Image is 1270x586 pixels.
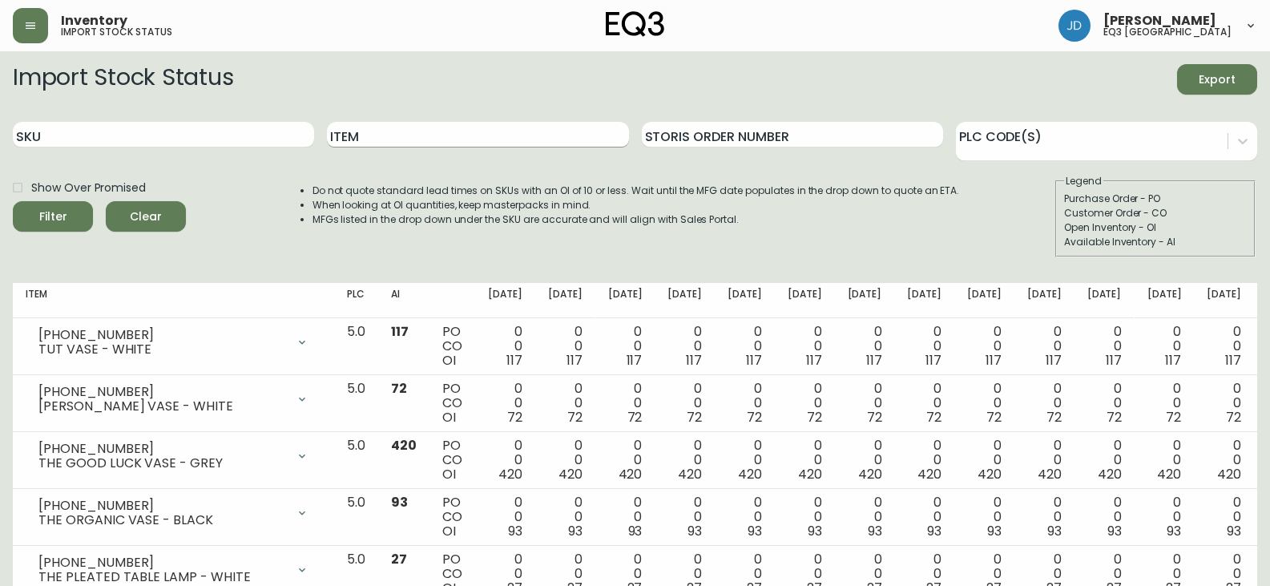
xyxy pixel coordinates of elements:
[608,325,643,368] div: 0 0
[391,322,409,341] span: 117
[26,325,321,360] div: [PHONE_NUMBER]TUT VASE - WHITE
[1147,382,1182,425] div: 0 0
[987,522,1002,540] span: 93
[1207,382,1241,425] div: 0 0
[442,438,462,482] div: PO CO
[595,283,655,318] th: [DATE]
[868,522,882,540] span: 93
[627,408,643,426] span: 72
[334,489,378,546] td: 5.0
[488,325,522,368] div: 0 0
[746,351,762,370] span: 117
[1047,522,1062,540] span: 93
[866,351,882,370] span: 117
[1027,495,1062,539] div: 0 0
[38,342,286,357] div: TUT VASE - WHITE
[26,382,321,417] div: [PHONE_NUMBER][PERSON_NAME] VASE - WHITE
[608,495,643,539] div: 0 0
[1064,220,1247,235] div: Open Inventory - OI
[775,283,835,318] th: [DATE]
[106,201,186,232] button: Clear
[61,27,172,37] h5: import stock status
[548,495,583,539] div: 0 0
[967,382,1002,425] div: 0 0
[1064,235,1247,249] div: Available Inventory - AI
[1157,465,1181,483] span: 420
[488,438,522,482] div: 0 0
[1147,438,1182,482] div: 0 0
[38,499,286,513] div: [PHONE_NUMBER]
[894,283,954,318] th: [DATE]
[548,438,583,482] div: 0 0
[442,351,456,370] span: OI
[926,408,941,426] span: 72
[738,465,762,483] span: 420
[13,201,93,232] button: Filter
[967,325,1002,368] div: 0 0
[442,408,456,426] span: OI
[1103,14,1216,27] span: [PERSON_NAME]
[38,442,286,456] div: [PHONE_NUMBER]
[1103,27,1232,37] h5: eq3 [GEOGRAPHIC_DATA]
[548,325,583,368] div: 0 0
[1027,382,1062,425] div: 0 0
[788,382,822,425] div: 0 0
[508,522,522,540] span: 93
[858,465,882,483] span: 420
[667,325,702,368] div: 0 0
[807,408,822,426] span: 72
[61,14,127,27] span: Inventory
[1038,465,1062,483] span: 420
[38,513,286,527] div: THE ORGANIC VASE - BLACK
[1190,70,1244,90] span: Export
[566,351,583,370] span: 117
[1207,495,1241,539] div: 0 0
[13,283,334,318] th: Item
[312,212,960,227] li: MFGs listed in the drop down under the SKU are accurate and will align with Sales Portal.
[808,522,822,540] span: 93
[1014,283,1074,318] th: [DATE]
[728,438,762,482] div: 0 0
[1087,325,1122,368] div: 0 0
[806,351,822,370] span: 117
[1225,351,1241,370] span: 117
[26,438,321,474] div: [PHONE_NUMBER]THE GOOD LUCK VASE - GREY
[788,325,822,368] div: 0 0
[788,495,822,539] div: 0 0
[442,522,456,540] span: OI
[38,570,286,584] div: THE PLEATED TABLE LAMP - WHITE
[1107,408,1122,426] span: 72
[628,522,643,540] span: 93
[1046,408,1062,426] span: 72
[506,351,522,370] span: 117
[687,522,702,540] span: 93
[1046,351,1062,370] span: 117
[38,399,286,414] div: [PERSON_NAME] VASE - WHITE
[535,283,595,318] th: [DATE]
[1064,192,1247,206] div: Purchase Order - PO
[442,465,456,483] span: OI
[568,522,583,540] span: 93
[312,184,960,198] li: Do not quote standard lead times on SKUs with an OI of 10 or less. Wait until the MFG date popula...
[907,325,941,368] div: 0 0
[907,495,941,539] div: 0 0
[1074,283,1135,318] th: [DATE]
[1027,438,1062,482] div: 0 0
[1207,325,1241,368] div: 0 0
[954,283,1014,318] th: [DATE]
[1147,325,1182,368] div: 0 0
[848,325,882,368] div: 0 0
[619,465,643,483] span: 420
[391,379,407,398] span: 72
[442,325,462,368] div: PO CO
[38,385,286,399] div: [PHONE_NUMBER]
[627,351,643,370] span: 117
[334,375,378,432] td: 5.0
[967,495,1002,539] div: 0 0
[1227,522,1241,540] span: 93
[378,283,429,318] th: AI
[1226,408,1241,426] span: 72
[728,495,762,539] div: 0 0
[848,438,882,482] div: 0 0
[1177,64,1257,95] button: Export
